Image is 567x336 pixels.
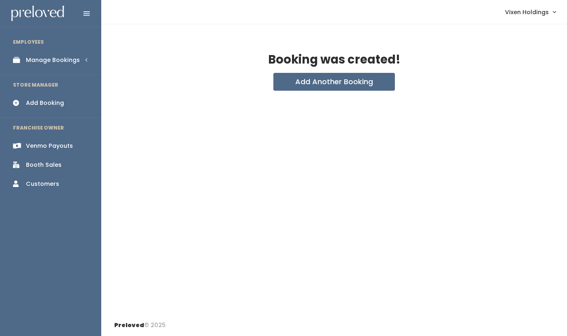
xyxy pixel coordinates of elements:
[268,53,401,66] h2: Booking was created!
[497,3,564,21] a: Vixen Holdings
[273,73,395,91] button: Add Another Booking
[26,99,64,107] div: Add Booking
[26,180,59,188] div: Customers
[26,161,62,169] div: Booth Sales
[505,8,549,17] span: Vixen Holdings
[26,56,80,64] div: Manage Bookings
[114,321,144,329] span: Preloved
[11,6,64,21] img: preloved logo
[114,315,166,330] div: © 2025
[26,142,73,150] div: Venmo Payouts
